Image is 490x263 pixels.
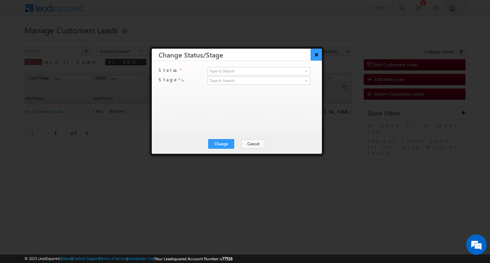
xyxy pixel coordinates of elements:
[159,77,178,83] label: Stage
[128,256,154,261] a: Acceptable Use
[208,67,310,75] input: Type to Search
[208,77,310,85] input: Type to Search
[62,256,71,261] a: About
[155,256,232,261] span: Your Leadsquared Account Number is
[222,256,232,261] span: 77516
[35,36,114,45] div: Chat with us now
[301,77,310,84] a: Show All Items
[159,67,180,73] label: Status
[208,139,234,149] button: Change
[12,36,29,45] img: d_60004797649_company_0_60004797649
[241,139,265,149] button: Cancel
[301,68,310,75] a: Show All Items
[112,3,128,20] div: Minimize live chat window
[72,256,99,261] a: Contact Support
[159,49,322,61] h3: Change Status/Stage
[311,49,322,61] button: ×
[93,210,124,219] em: Start Chat
[24,256,232,262] span: © 2025 LeadSquared | | | | |
[100,256,127,261] a: Terms of Service
[9,63,124,204] textarea: Type your message and hit 'Enter'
